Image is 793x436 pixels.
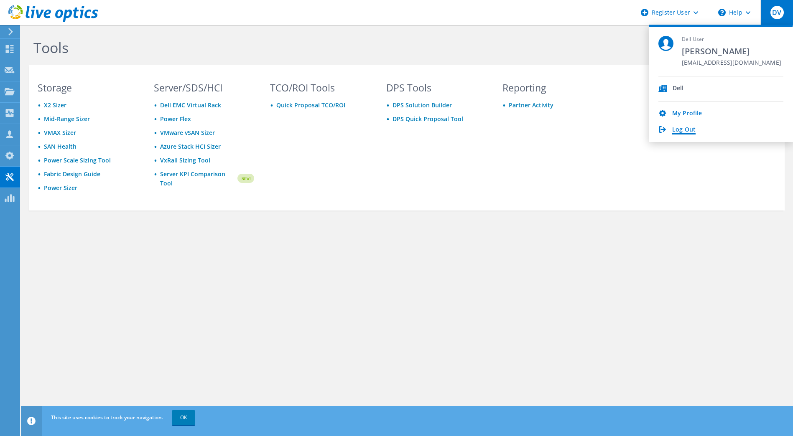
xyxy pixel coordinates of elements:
[44,170,100,178] a: Fabric Design Guide
[160,156,210,164] a: VxRail Sizing Tool
[718,9,726,16] svg: \n
[682,36,781,43] span: Dell User
[172,410,195,425] a: OK
[386,83,487,92] h3: DPS Tools
[393,101,452,109] a: DPS Solution Builder
[44,115,90,123] a: Mid-Range Sizer
[276,101,345,109] a: Quick Proposal TCO/ROI
[502,83,603,92] h3: Reporting
[160,115,191,123] a: Power Flex
[393,115,463,123] a: DPS Quick Proposal Tool
[672,126,696,134] a: Log Out
[33,39,598,56] h1: Tools
[51,414,163,421] span: This site uses cookies to track your navigation.
[770,6,784,19] span: DV
[160,101,221,109] a: Dell EMC Virtual Rack
[673,85,684,93] div: Dell
[270,83,370,92] h3: TCO/ROI Tools
[38,83,138,92] h3: Storage
[672,110,702,118] a: My Profile
[160,129,215,137] a: VMware vSAN Sizer
[44,101,66,109] a: X2 Sizer
[160,142,221,150] a: Azure Stack HCI Sizer
[682,46,781,57] span: [PERSON_NAME]
[44,184,77,192] a: Power Sizer
[236,169,254,188] img: new-badge.svg
[44,142,76,150] a: SAN Health
[154,83,254,92] h3: Server/SDS/HCI
[44,129,76,137] a: VMAX Sizer
[682,59,781,67] span: [EMAIL_ADDRESS][DOMAIN_NAME]
[160,170,236,188] a: Server KPI Comparison Tool
[44,156,111,164] a: Power Scale Sizing Tool
[509,101,553,109] a: Partner Activity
